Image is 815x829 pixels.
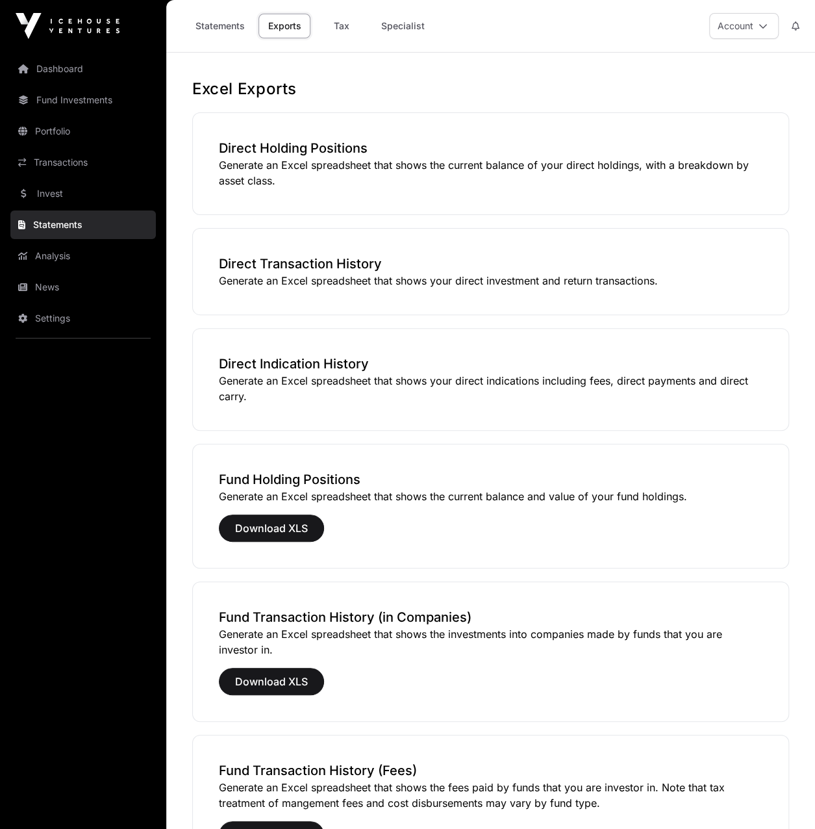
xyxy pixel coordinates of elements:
[10,273,156,301] a: News
[219,626,762,657] p: Generate an Excel spreadsheet that shows the investments into companies made by funds that you ar...
[750,767,815,829] iframe: Chat Widget
[709,13,779,39] button: Account
[219,273,762,288] p: Generate an Excel spreadsheet that shows your direct investment and return transactions.
[219,255,762,273] h3: Direct Transaction History
[219,528,324,541] a: Download XLS
[219,761,762,780] h3: Fund Transaction History (Fees)
[192,79,789,99] h1: Excel Exports
[16,13,119,39] img: Icehouse Ventures Logo
[235,520,308,536] span: Download XLS
[219,139,762,157] h3: Direct Holding Positions
[10,148,156,177] a: Transactions
[219,608,762,626] h3: Fund Transaction History (in Companies)
[316,14,368,38] a: Tax
[219,355,762,373] h3: Direct Indication History
[10,117,156,146] a: Portfolio
[187,14,253,38] a: Statements
[219,489,762,504] p: Generate an Excel spreadsheet that shows the current balance and value of your fund holdings.
[10,86,156,114] a: Fund Investments
[10,179,156,208] a: Invest
[10,242,156,270] a: Analysis
[219,515,324,542] button: Download XLS
[235,674,308,689] span: Download XLS
[219,157,762,188] p: Generate an Excel spreadsheet that shows the current balance of your direct holdings, with a brea...
[10,210,156,239] a: Statements
[219,681,324,694] a: Download XLS
[10,304,156,333] a: Settings
[219,780,762,811] p: Generate an Excel spreadsheet that shows the fees paid by funds that you are investor in. Note th...
[258,14,310,38] a: Exports
[373,14,433,38] a: Specialist
[219,373,762,404] p: Generate an Excel spreadsheet that shows your direct indications including fees, direct payments ...
[219,668,324,695] button: Download XLS
[219,470,762,489] h3: Fund Holding Positions
[10,55,156,83] a: Dashboard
